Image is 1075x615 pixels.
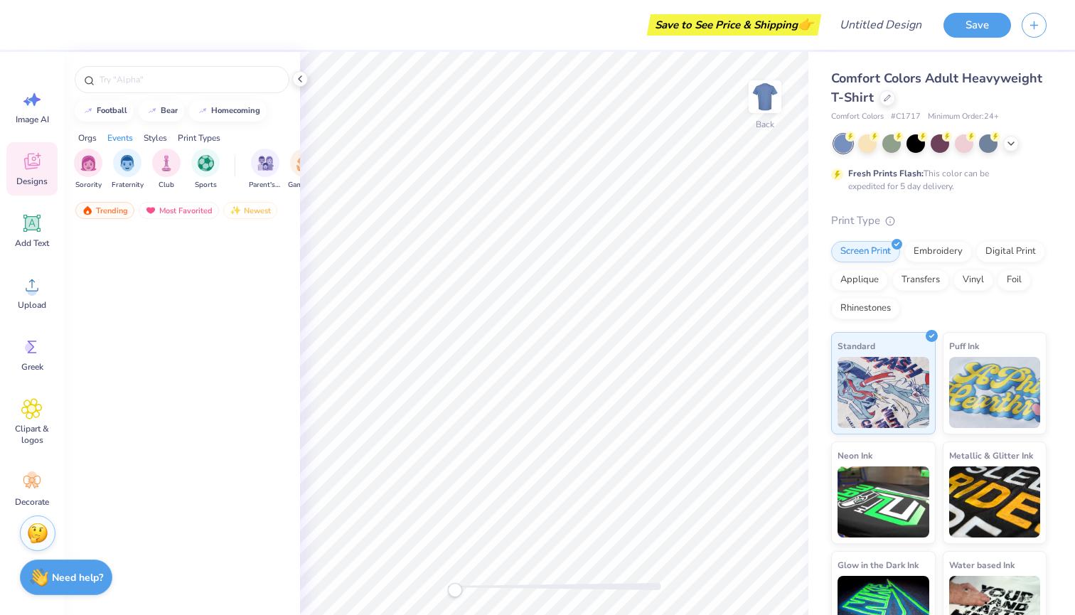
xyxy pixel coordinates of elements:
[892,269,949,291] div: Transfers
[52,571,103,584] strong: Need help?
[75,100,134,122] button: football
[838,448,872,463] span: Neon Ink
[112,180,144,191] span: Fraternity
[74,149,102,191] div: filter for Sorority
[831,241,900,262] div: Screen Print
[953,269,993,291] div: Vinyl
[949,557,1015,572] span: Water based Ink
[75,180,102,191] span: Sorority
[144,132,167,144] div: Styles
[197,107,208,115] img: trend_line.gif
[949,338,979,353] span: Puff Ink
[949,448,1033,463] span: Metallic & Glitter Ink
[198,155,214,171] img: Sports Image
[146,107,158,115] img: trend_line.gif
[831,70,1042,106] span: Comfort Colors Adult Heavyweight T-Shirt
[828,11,933,39] input: Untitled Design
[838,338,875,353] span: Standard
[112,149,144,191] button: filter button
[848,168,924,179] strong: Fresh Prints Flash:
[9,423,55,446] span: Clipart & logos
[848,167,1023,193] div: This color can be expedited for 5 day delivery.
[74,149,102,191] button: filter button
[159,180,174,191] span: Club
[15,237,49,249] span: Add Text
[152,149,181,191] div: filter for Club
[756,118,774,131] div: Back
[145,205,156,215] img: most_fav.gif
[751,82,779,111] img: Back
[651,14,818,36] div: Save to See Price & Shipping
[161,107,178,114] div: bear
[152,149,181,191] button: filter button
[78,132,97,144] div: Orgs
[928,111,999,123] span: Minimum Order: 24 +
[831,269,888,291] div: Applique
[288,149,321,191] button: filter button
[976,241,1045,262] div: Digital Print
[838,466,929,538] img: Neon Ink
[838,357,929,428] img: Standard
[249,149,282,191] button: filter button
[195,180,217,191] span: Sports
[98,73,280,87] input: Try "Alpha"
[998,269,1031,291] div: Foil
[211,107,260,114] div: homecoming
[831,213,1047,229] div: Print Type
[15,496,49,508] span: Decorate
[16,114,49,125] span: Image AI
[75,202,134,219] div: Trending
[97,107,127,114] div: football
[296,155,313,171] img: Game Day Image
[189,100,267,122] button: homecoming
[831,298,900,319] div: Rhinestones
[82,205,93,215] img: trending.gif
[178,132,220,144] div: Print Types
[82,107,94,115] img: trend_line.gif
[16,176,48,187] span: Designs
[191,149,220,191] button: filter button
[139,202,219,219] div: Most Favorited
[891,111,921,123] span: # C1717
[223,202,277,219] div: Newest
[949,357,1041,428] img: Puff Ink
[139,100,184,122] button: bear
[949,466,1041,538] img: Metallic & Glitter Ink
[159,155,174,171] img: Club Image
[119,155,135,171] img: Fraternity Image
[798,16,813,33] span: 👉
[838,557,919,572] span: Glow in the Dark Ink
[257,155,274,171] img: Parent's Weekend Image
[448,583,462,597] div: Accessibility label
[288,149,321,191] div: filter for Game Day
[191,149,220,191] div: filter for Sports
[18,299,46,311] span: Upload
[904,241,972,262] div: Embroidery
[249,180,282,191] span: Parent's Weekend
[831,111,884,123] span: Comfort Colors
[249,149,282,191] div: filter for Parent's Weekend
[112,149,144,191] div: filter for Fraternity
[230,205,241,215] img: newest.gif
[288,180,321,191] span: Game Day
[21,361,43,373] span: Greek
[943,13,1011,38] button: Save
[80,155,97,171] img: Sorority Image
[107,132,133,144] div: Events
